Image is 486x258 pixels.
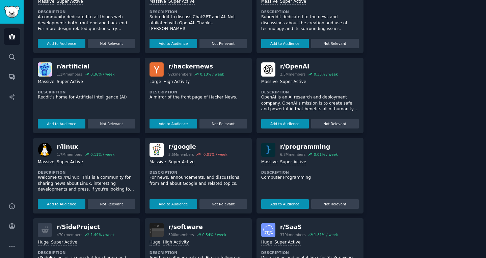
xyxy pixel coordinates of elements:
[150,223,164,237] img: software
[261,239,272,246] div: Huge
[57,62,114,71] div: r/ artificial
[168,223,226,231] div: r/ software
[88,119,135,128] button: Not Relevant
[261,9,359,14] dt: Description
[38,9,135,14] dt: Description
[38,79,54,85] div: Massive
[261,223,275,237] img: SaaS
[199,39,247,48] button: Not Relevant
[90,72,114,77] div: 0.36 % / week
[38,119,85,128] button: Add to Audience
[150,119,197,128] button: Add to Audience
[150,62,164,77] img: hackernews
[314,72,338,77] div: 0.33 % / week
[314,232,338,237] div: 1.81 % / week
[280,152,306,157] div: 6.8M members
[150,94,247,101] p: A mirror of the front page of Hacker News.
[280,159,306,166] div: Super Active
[202,152,227,157] div: -0.01 % / week
[57,152,82,157] div: 1.7M members
[38,143,52,157] img: linux
[90,232,114,237] div: 1.49 % / week
[311,199,359,209] button: Not Relevant
[311,119,359,128] button: Not Relevant
[57,223,115,231] div: r/ SideProject
[261,159,278,166] div: Massive
[261,94,359,112] p: OpenAI is an AI research and deployment company. OpenAI's mission is to create safe and powerful ...
[261,62,275,77] img: OpenAI
[261,250,359,255] dt: Description
[150,159,166,166] div: Massive
[38,250,135,255] dt: Description
[280,223,338,231] div: r/ SaaS
[280,79,306,85] div: Super Active
[57,143,114,151] div: r/ linux
[280,143,338,151] div: r/ programming
[150,239,160,246] div: Huge
[199,199,247,209] button: Not Relevant
[38,170,135,175] dt: Description
[168,232,194,237] div: 300k members
[202,232,226,237] div: 0.54 % / week
[168,159,195,166] div: Super Active
[57,72,82,77] div: 1.1M members
[150,170,247,175] dt: Description
[261,14,359,32] p: Subreddit dedicated to the news and discussions about the creation and use of technology and its ...
[261,143,275,157] img: programming
[38,239,49,246] div: Huge
[168,72,192,77] div: 92k members
[38,39,85,48] button: Add to Audience
[261,199,309,209] button: Add to Audience
[261,170,359,175] dt: Description
[150,79,161,85] div: Large
[261,79,278,85] div: Massive
[88,39,135,48] button: Not Relevant
[261,90,359,94] dt: Description
[38,175,135,193] p: Welcome to /r/Linux! This is a community for sharing news about Linux, interesting developments a...
[38,14,135,32] p: A community dedicated to all things web development: both front-end and back-end. For more design...
[150,199,197,209] button: Add to Audience
[280,62,338,71] div: r/ OpenAI
[163,79,190,85] div: High Activity
[38,62,52,77] img: artificial
[261,39,309,48] button: Add to Audience
[168,62,224,71] div: r/ hackernews
[200,72,224,77] div: 0.18 % / week
[150,39,197,48] button: Add to Audience
[261,175,359,181] p: Computer Programming
[199,119,247,128] button: Not Relevant
[4,6,20,18] img: GummySearch logo
[150,14,247,32] p: Subreddit to discuss ChatGPT and AI. Not affiliated with OpenAI. Thanks, [PERSON_NAME]!
[163,239,189,246] div: High Activity
[38,94,135,101] p: Reddit’s home for Artificial Intelligence (AI)
[38,159,54,166] div: Massive
[38,199,85,209] button: Add to Audience
[168,143,227,151] div: r/ google
[261,119,309,128] button: Add to Audience
[168,152,194,157] div: 3.5M members
[57,79,83,85] div: Super Active
[88,199,135,209] button: Not Relevant
[57,232,82,237] div: 470k members
[51,239,77,246] div: Super Active
[150,175,247,187] p: For news, announcements, and discussions, from and about Google and related topics.
[150,143,164,157] img: google
[38,90,135,94] dt: Description
[90,152,114,157] div: 0.11 % / week
[280,72,306,77] div: 2.5M members
[274,239,301,246] div: Super Active
[314,152,338,157] div: 0.01 % / week
[311,39,359,48] button: Not Relevant
[150,90,247,94] dt: Description
[280,232,306,237] div: 379k members
[57,159,83,166] div: Super Active
[150,250,247,255] dt: Description
[150,9,247,14] dt: Description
